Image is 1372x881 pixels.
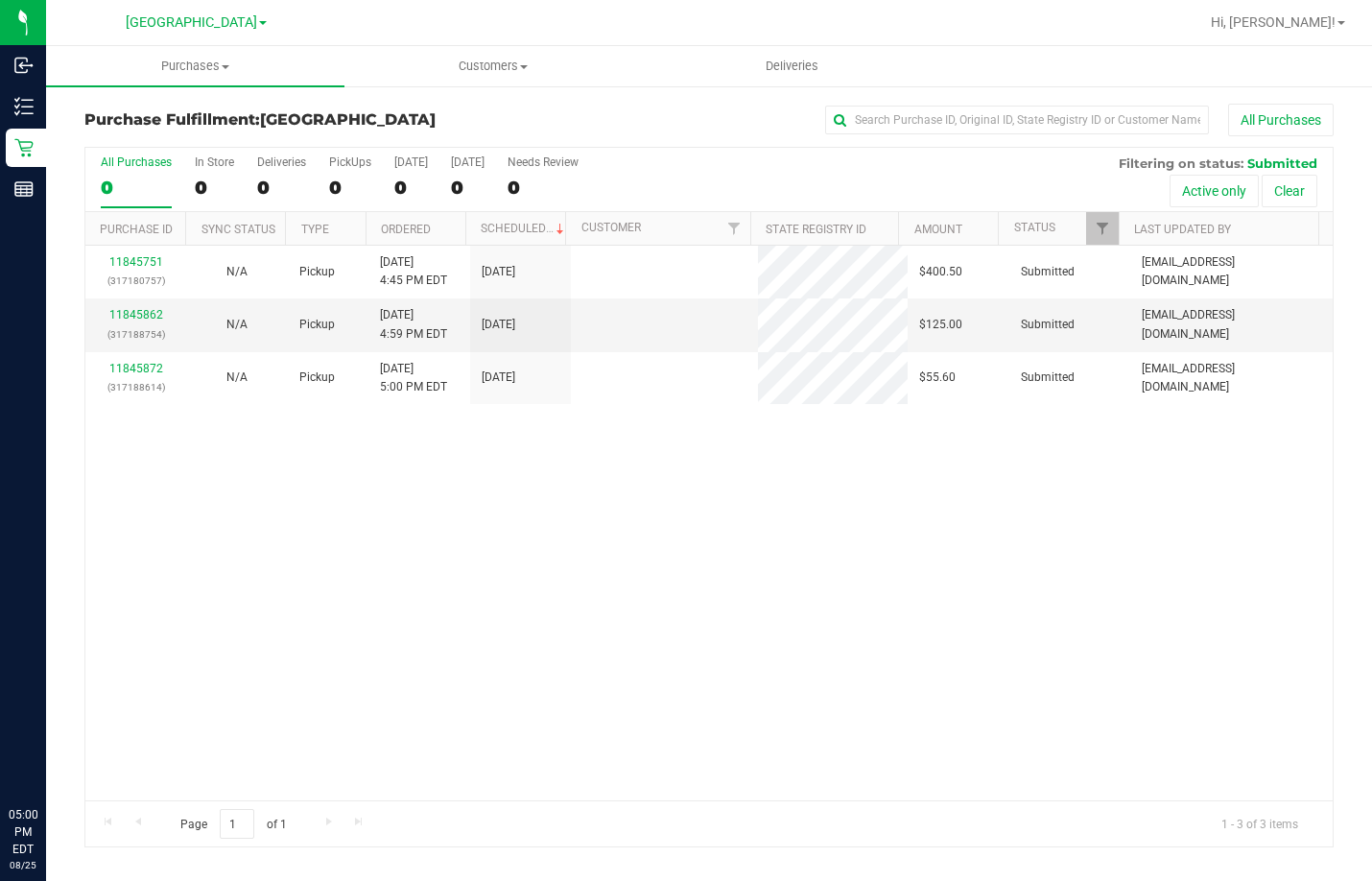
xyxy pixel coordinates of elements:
[226,263,248,281] button: N/A
[1119,155,1243,171] span: Filtering on status:
[226,369,248,387] button: N/A
[14,97,34,116] inline-svg: Inventory
[84,111,501,129] h3: Purchase Fulfillment:
[1021,316,1075,334] span: Submitted
[740,58,844,75] span: Deliveries
[643,46,941,86] a: Deliveries
[1262,175,1317,207] button: Clear
[344,46,643,86] a: Customers
[1142,253,1321,290] span: [EMAIL_ADDRESS][DOMAIN_NAME]
[14,56,34,75] inline-svg: Inbound
[581,221,641,234] a: Customer
[919,263,962,281] span: $400.50
[226,318,248,331] span: Not Applicable
[201,223,275,236] a: Sync Status
[394,155,428,169] div: [DATE]
[97,272,175,290] p: (317180757)
[9,806,37,858] p: 05:00 PM EDT
[299,316,335,334] span: Pickup
[9,858,37,872] p: 08/25
[109,362,163,375] a: 11845872
[195,155,234,169] div: In Store
[1021,263,1075,281] span: Submitted
[919,316,962,334] span: $125.00
[226,316,248,334] button: N/A
[100,223,173,236] a: Purchase ID
[195,177,234,199] div: 0
[1206,809,1313,838] span: 1 - 3 of 3 items
[260,110,436,129] span: [GEOGRAPHIC_DATA]
[329,155,371,169] div: PickUps
[481,222,568,235] a: Scheduled
[19,727,77,785] iframe: Resource center
[126,14,257,31] span: [GEOGRAPHIC_DATA]
[101,177,172,199] div: 0
[101,155,172,169] div: All Purchases
[257,155,306,169] div: Deliveries
[1211,14,1336,30] span: Hi, [PERSON_NAME]!
[329,177,371,199] div: 0
[226,370,248,384] span: Not Applicable
[226,265,248,278] span: Not Applicable
[914,223,962,236] a: Amount
[97,378,175,396] p: (317188614)
[345,58,642,75] span: Customers
[825,106,1209,134] input: Search Purchase ID, Original ID, State Registry ID or Customer Name...
[1142,306,1321,343] span: [EMAIL_ADDRESS][DOMAIN_NAME]
[1142,360,1321,396] span: [EMAIL_ADDRESS][DOMAIN_NAME]
[1086,212,1118,245] a: Filter
[46,46,344,86] a: Purchases
[109,255,163,269] a: 11845751
[508,177,579,199] div: 0
[1021,369,1075,387] span: Submitted
[482,263,515,281] span: [DATE]
[394,177,428,199] div: 0
[164,809,302,839] span: Page of 1
[719,212,750,245] a: Filter
[97,325,175,344] p: (317188754)
[482,369,515,387] span: [DATE]
[299,369,335,387] span: Pickup
[380,253,447,290] span: [DATE] 4:45 PM EDT
[220,809,254,839] input: 1
[14,179,34,199] inline-svg: Reports
[257,177,306,199] div: 0
[508,155,579,169] div: Needs Review
[109,308,163,321] a: 11845862
[766,223,866,236] a: State Registry ID
[381,223,431,236] a: Ordered
[451,177,485,199] div: 0
[1170,175,1259,207] button: Active only
[1228,104,1334,136] button: All Purchases
[482,316,515,334] span: [DATE]
[451,155,485,169] div: [DATE]
[14,138,34,157] inline-svg: Retail
[380,360,447,396] span: [DATE] 5:00 PM EDT
[46,58,344,75] span: Purchases
[380,306,447,343] span: [DATE] 4:59 PM EDT
[1134,223,1231,236] a: Last Updated By
[301,223,329,236] a: Type
[1247,155,1317,171] span: Submitted
[1014,221,1055,234] a: Status
[299,263,335,281] span: Pickup
[919,369,956,387] span: $55.60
